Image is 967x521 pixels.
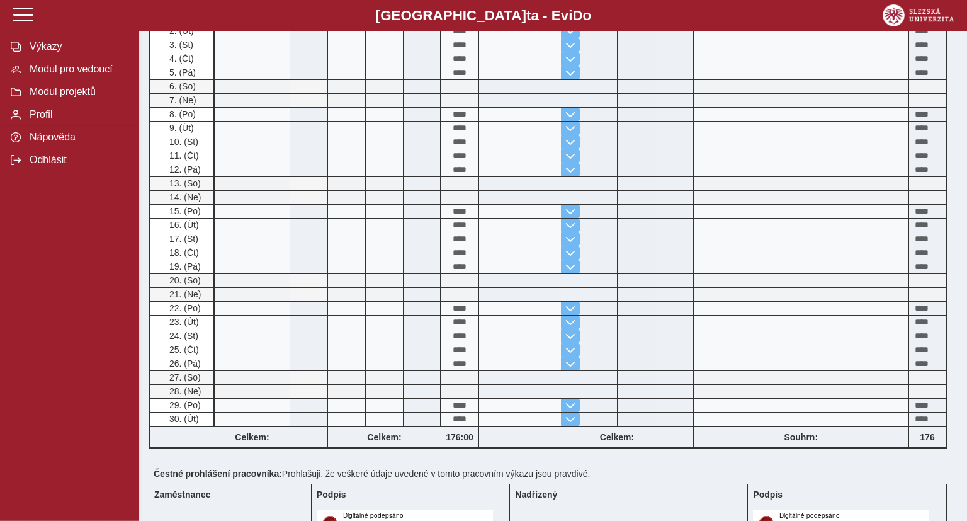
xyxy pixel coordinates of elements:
[149,464,957,484] div: Prohlašuji, že veškeré údaje uvedené v tomto pracovním výkazu jsou pravdivé.
[154,469,282,479] b: Čestné prohlášení pracovníka:
[167,151,199,161] span: 11. (Čt)
[441,432,478,442] b: 176:00
[526,8,531,23] span: t
[167,40,193,50] span: 3. (St)
[167,331,198,341] span: 24. (St)
[167,137,198,147] span: 10. (St)
[167,317,199,327] span: 23. (Út)
[38,8,929,24] b: [GEOGRAPHIC_DATA] a - Evi
[167,26,194,36] span: 2. (Út)
[167,81,196,91] span: 6. (So)
[515,490,557,500] b: Nadřízený
[154,490,210,500] b: Zaměstnanec
[167,54,194,64] span: 4. (Čt)
[753,490,783,500] b: Podpis
[26,41,128,52] span: Výkazy
[328,432,441,442] b: Celkem:
[167,248,199,258] span: 18. (Čt)
[167,261,201,272] span: 19. (Pá)
[167,234,198,244] span: 17. (St)
[580,432,655,442] b: Celkem:
[167,95,196,105] span: 7. (Ne)
[167,303,201,313] span: 22. (Po)
[167,372,201,382] span: 27. (So)
[26,109,128,120] span: Profil
[583,8,592,23] span: o
[167,220,199,230] span: 16. (Út)
[167,358,201,369] span: 26. (Pá)
[26,132,128,143] span: Nápověda
[784,432,818,442] b: Souhrn:
[167,275,201,285] span: 20. (So)
[26,86,128,98] span: Modul projektů
[26,64,128,75] span: Modul pro vedoucí
[167,192,201,202] span: 14. (Ne)
[167,400,201,410] span: 29. (Po)
[572,8,582,23] span: D
[167,414,199,424] span: 30. (Út)
[167,289,201,299] span: 21. (Ne)
[167,206,201,216] span: 15. (Po)
[317,490,346,500] b: Podpis
[167,67,196,77] span: 5. (Pá)
[167,109,196,119] span: 8. (Po)
[167,178,201,188] span: 13. (So)
[883,4,954,26] img: logo_web_su.png
[167,345,199,355] span: 25. (Čt)
[909,432,946,442] b: 176
[167,164,201,175] span: 12. (Pá)
[167,123,194,133] span: 9. (Út)
[215,432,290,442] b: Celkem:
[26,154,128,166] span: Odhlásit
[167,386,201,396] span: 28. (Ne)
